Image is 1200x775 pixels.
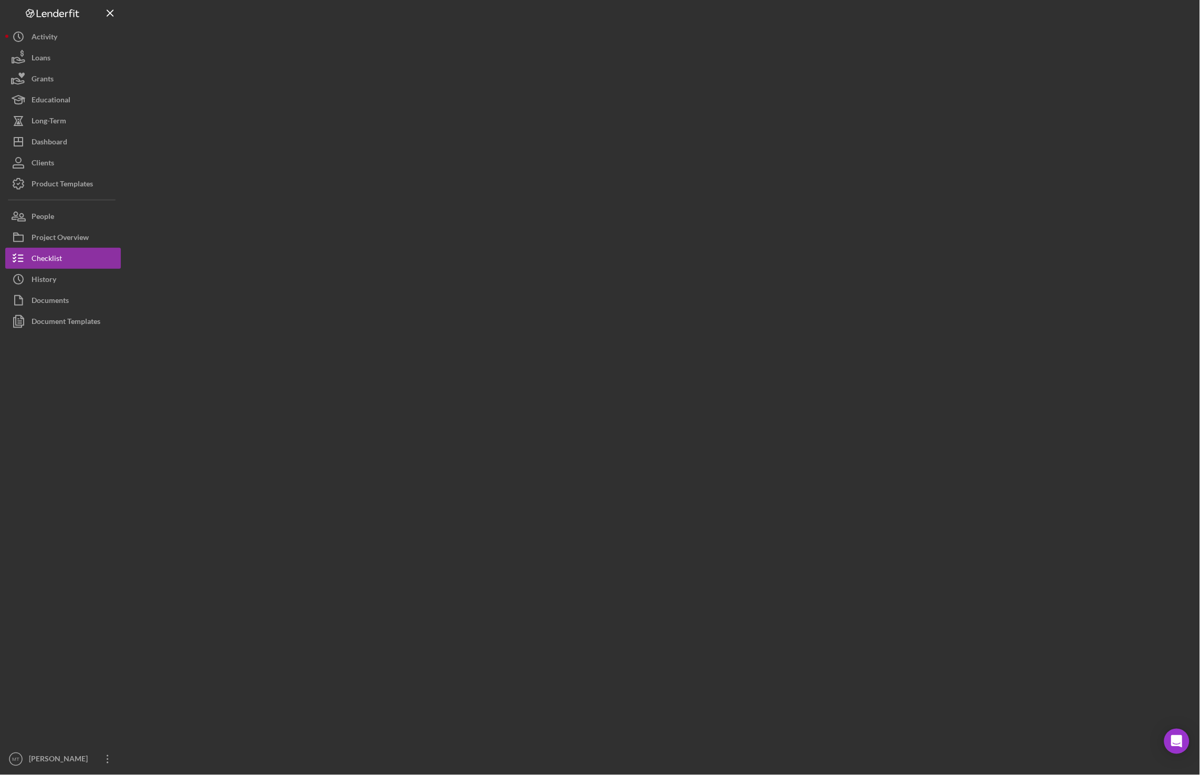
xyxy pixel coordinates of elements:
button: Dashboard [5,131,121,152]
button: Educational [5,89,121,110]
button: MT[PERSON_NAME] [5,749,121,770]
div: Checklist [32,248,62,271]
div: Grants [32,68,54,92]
div: Product Templates [32,173,93,197]
div: Document Templates [32,311,100,334]
button: Documents [5,290,121,311]
div: [PERSON_NAME] [26,749,95,772]
button: Grants [5,68,121,89]
div: Dashboard [32,131,67,155]
div: Clients [32,152,54,176]
button: Long-Term [5,110,121,131]
button: Document Templates [5,311,121,332]
button: Loans [5,47,121,68]
button: Product Templates [5,173,121,194]
button: Project Overview [5,227,121,248]
div: Documents [32,290,69,313]
button: Clients [5,152,121,173]
div: History [32,269,56,292]
button: Activity [5,26,121,47]
text: MT [12,757,19,762]
button: History [5,269,121,290]
div: Open Intercom Messenger [1164,729,1189,754]
button: Checklist [5,248,121,269]
div: Project Overview [32,227,89,250]
div: Loans [32,47,50,71]
div: Activity [32,26,57,50]
button: People [5,206,121,227]
div: Long-Term [32,110,66,134]
div: People [32,206,54,229]
div: Educational [32,89,70,113]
